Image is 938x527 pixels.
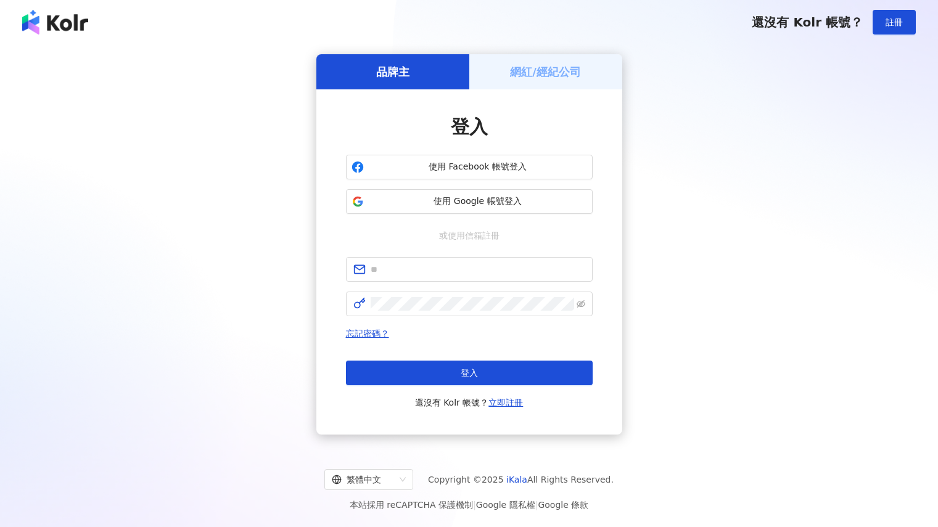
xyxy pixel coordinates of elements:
button: 註冊 [873,10,916,35]
button: 使用 Google 帳號登入 [346,189,593,214]
a: Google 條款 [538,500,588,510]
a: 忘記密碼？ [346,329,389,338]
span: 登入 [461,368,478,378]
span: 本站採用 reCAPTCHA 保護機制 [350,497,588,512]
button: 登入 [346,361,593,385]
h5: 品牌主 [376,64,409,80]
img: logo [22,10,88,35]
span: | [535,500,538,510]
span: 或使用信箱註冊 [430,229,508,242]
span: Copyright © 2025 All Rights Reserved. [428,472,614,487]
div: 繁體中文 [332,470,395,489]
a: Google 隱私權 [476,500,535,510]
span: 還沒有 Kolr 帳號？ [752,15,863,30]
span: 使用 Facebook 帳號登入 [369,161,587,173]
span: 還沒有 Kolr 帳號？ [415,395,524,410]
span: | [473,500,476,510]
span: 登入 [451,116,488,137]
a: 立即註冊 [488,398,523,407]
span: 使用 Google 帳號登入 [369,195,587,208]
h5: 網紅/經紀公司 [510,64,581,80]
span: eye-invisible [577,300,585,308]
span: 註冊 [886,17,903,27]
a: iKala [506,475,527,484]
button: 使用 Facebook 帳號登入 [346,155,593,179]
